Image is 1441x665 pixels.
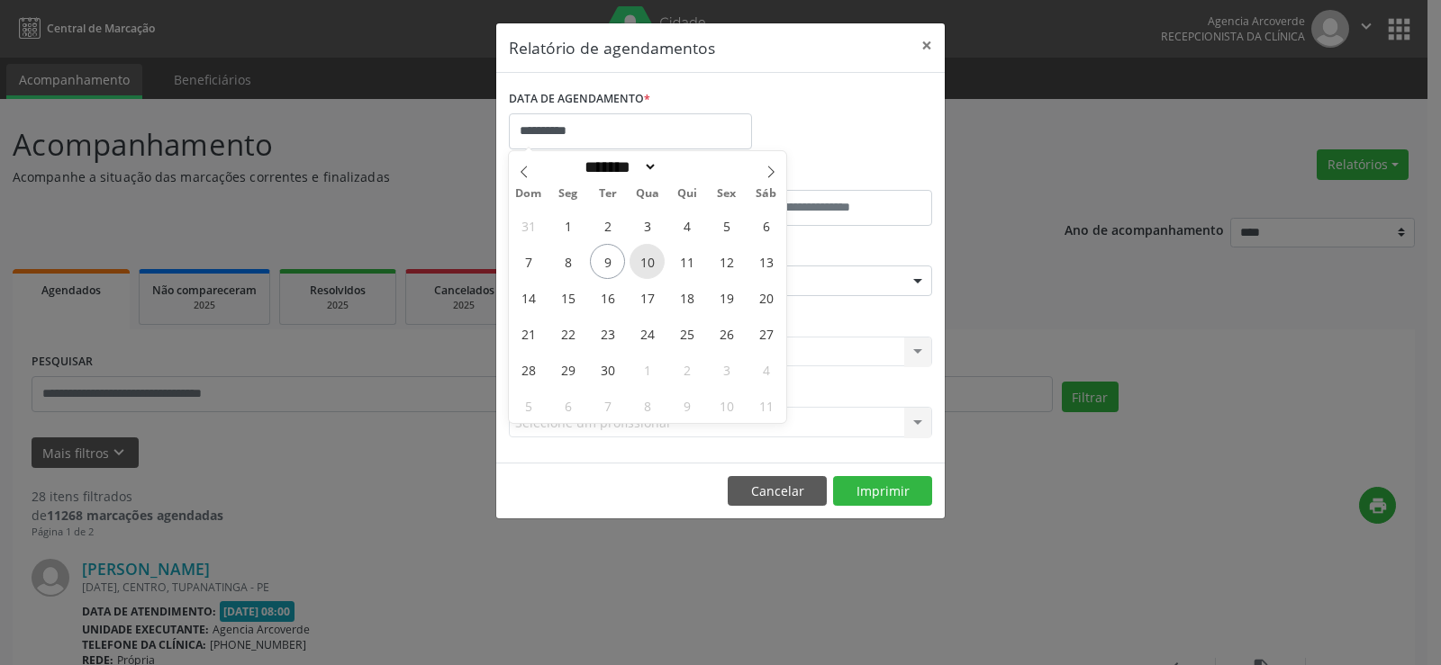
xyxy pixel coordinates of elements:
[909,23,945,67] button: Close
[748,244,784,279] span: Setembro 13, 2025
[709,244,744,279] span: Setembro 12, 2025
[748,352,784,387] span: Outubro 4, 2025
[657,157,717,176] input: Year
[667,188,707,200] span: Qui
[630,280,665,315] span: Setembro 17, 2025
[578,157,657,176] select: Month
[747,188,786,200] span: Sáb
[669,280,704,315] span: Setembro 18, 2025
[833,476,932,507] button: Imprimir
[748,316,784,351] span: Setembro 27, 2025
[509,85,650,113] label: DATA DE AGENDAMENTO
[550,208,585,243] span: Setembro 1, 2025
[669,388,704,423] span: Outubro 9, 2025
[707,188,747,200] span: Sex
[630,244,665,279] span: Setembro 10, 2025
[748,388,784,423] span: Outubro 11, 2025
[709,316,744,351] span: Setembro 26, 2025
[590,388,625,423] span: Outubro 7, 2025
[590,352,625,387] span: Setembro 30, 2025
[548,188,588,200] span: Seg
[669,352,704,387] span: Outubro 2, 2025
[511,352,546,387] span: Setembro 28, 2025
[511,244,546,279] span: Setembro 7, 2025
[709,388,744,423] span: Outubro 10, 2025
[709,352,744,387] span: Outubro 3, 2025
[590,316,625,351] span: Setembro 23, 2025
[550,316,585,351] span: Setembro 22, 2025
[590,280,625,315] span: Setembro 16, 2025
[630,316,665,351] span: Setembro 24, 2025
[590,208,625,243] span: Setembro 2, 2025
[725,162,932,190] label: ATÉ
[509,36,715,59] h5: Relatório de agendamentos
[630,388,665,423] span: Outubro 8, 2025
[550,280,585,315] span: Setembro 15, 2025
[511,316,546,351] span: Setembro 21, 2025
[630,352,665,387] span: Outubro 1, 2025
[550,244,585,279] span: Setembro 8, 2025
[511,208,546,243] span: Agosto 31, 2025
[709,208,744,243] span: Setembro 5, 2025
[550,388,585,423] span: Outubro 6, 2025
[550,352,585,387] span: Setembro 29, 2025
[748,280,784,315] span: Setembro 20, 2025
[511,280,546,315] span: Setembro 14, 2025
[669,208,704,243] span: Setembro 4, 2025
[588,188,628,200] span: Ter
[709,280,744,315] span: Setembro 19, 2025
[509,188,548,200] span: Dom
[748,208,784,243] span: Setembro 6, 2025
[628,188,667,200] span: Qua
[590,244,625,279] span: Setembro 9, 2025
[511,388,546,423] span: Outubro 5, 2025
[630,208,665,243] span: Setembro 3, 2025
[728,476,827,507] button: Cancelar
[669,244,704,279] span: Setembro 11, 2025
[669,316,704,351] span: Setembro 25, 2025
